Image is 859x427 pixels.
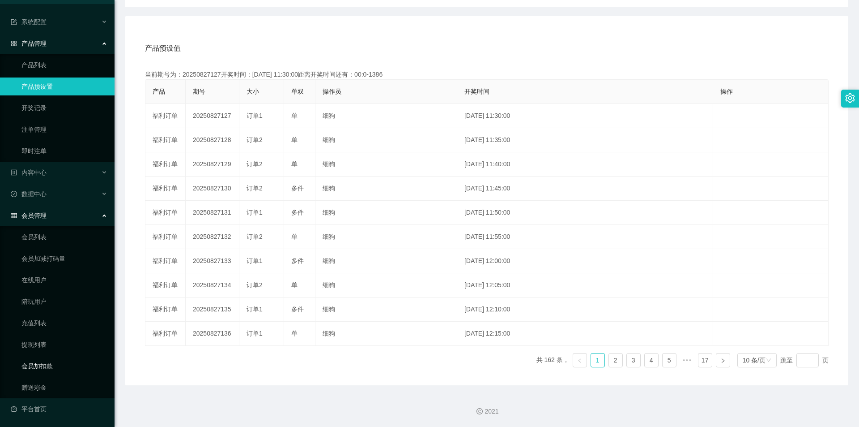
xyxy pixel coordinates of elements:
td: 细狗 [315,249,457,273]
td: 福利订单 [145,152,186,177]
td: 20250827129 [186,152,239,177]
span: 单 [291,281,298,289]
a: 产品列表 [21,56,107,74]
li: 17 [698,353,712,367]
td: 20250827134 [186,273,239,298]
span: 多件 [291,306,304,313]
a: 5 [663,354,676,367]
span: 产品预设值 [145,43,181,54]
div: 10 条/页 [743,354,765,367]
a: 会员列表 [21,228,107,246]
td: 细狗 [315,104,457,128]
span: 操作 [720,88,733,95]
i: 图标: left [577,358,583,363]
td: 20250827135 [186,298,239,322]
td: 福利订单 [145,298,186,322]
td: 20250827136 [186,322,239,346]
td: 福利订单 [145,322,186,346]
a: 2 [609,354,622,367]
a: 即时注单 [21,142,107,160]
a: 充值列表 [21,314,107,332]
li: 下一页 [716,353,730,367]
span: 多件 [291,209,304,216]
td: 福利订单 [145,201,186,225]
span: 订单2 [247,233,263,240]
span: ••• [680,353,694,367]
td: 细狗 [315,273,457,298]
td: 20250827131 [186,201,239,225]
i: 图标: right [720,358,726,363]
a: 注单管理 [21,121,107,138]
a: 在线用户 [21,271,107,289]
td: 细狗 [315,152,457,177]
span: 单双 [291,88,304,95]
span: 多件 [291,185,304,192]
td: [DATE] 12:15:00 [457,322,713,346]
span: 订单1 [247,257,263,264]
span: 订单1 [247,209,263,216]
td: [DATE] 11:45:00 [457,177,713,201]
span: 产品管理 [11,40,47,47]
li: 5 [662,353,676,367]
a: 赠送彩金 [21,379,107,397]
a: 1 [591,354,604,367]
span: 单 [291,160,298,168]
td: [DATE] 11:50:00 [457,201,713,225]
a: 陪玩用户 [21,293,107,311]
i: 图标: table [11,212,17,219]
span: 订单1 [247,112,263,119]
td: 福利订单 [145,249,186,273]
td: [DATE] 11:30:00 [457,104,713,128]
span: 单 [291,112,298,119]
span: 会员管理 [11,212,47,219]
td: 细狗 [315,322,457,346]
span: 数据中心 [11,190,47,198]
span: 订单2 [247,136,263,143]
a: 会员加减打码量 [21,250,107,267]
td: 20250827128 [186,128,239,152]
span: 订单1 [247,306,263,313]
td: [DATE] 12:10:00 [457,298,713,322]
td: 福利订单 [145,104,186,128]
li: 4 [644,353,659,367]
span: 产品 [153,88,165,95]
span: 订单2 [247,185,263,192]
td: [DATE] 11:40:00 [457,152,713,177]
span: 订单2 [247,281,263,289]
span: 单 [291,233,298,240]
a: 3 [627,354,640,367]
td: 福利订单 [145,225,186,249]
td: 20250827133 [186,249,239,273]
span: 单 [291,330,298,337]
i: 图标: profile [11,169,17,176]
td: 细狗 [315,201,457,225]
span: 期号 [193,88,205,95]
i: 图标: check-circle-o [11,191,17,197]
td: 细狗 [315,298,457,322]
a: 17 [698,354,712,367]
i: 图标: form [11,19,17,25]
td: 20250827127 [186,104,239,128]
a: 产品预设置 [21,78,107,95]
i: 图标: setting [845,93,855,103]
span: 订单2 [247,160,263,168]
td: 福利订单 [145,177,186,201]
td: [DATE] 12:05:00 [457,273,713,298]
td: 20250827130 [186,177,239,201]
td: 细狗 [315,225,457,249]
span: 大小 [247,88,259,95]
a: 4 [645,354,658,367]
td: [DATE] 12:00:00 [457,249,713,273]
i: 图标: down [766,358,771,364]
li: 3 [626,353,641,367]
i: 图标: appstore-o [11,40,17,47]
span: 开奖时间 [464,88,489,95]
a: 开奖记录 [21,99,107,117]
td: 福利订单 [145,273,186,298]
td: 福利订单 [145,128,186,152]
span: 内容中心 [11,169,47,176]
li: 共 162 条， [536,353,569,367]
span: 操作员 [323,88,341,95]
